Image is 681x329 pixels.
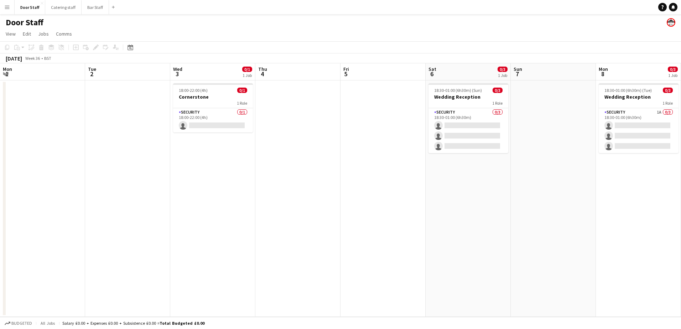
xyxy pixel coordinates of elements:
[6,55,22,62] div: [DATE]
[237,100,247,106] span: 1 Role
[258,66,267,72] span: Thu
[604,88,652,93] span: 18:30-01:00 (6h30m) (Tue)
[242,67,252,72] span: 0/1
[173,108,253,132] app-card-role: Security0/118:00-22:00 (4h)
[39,320,56,326] span: All jobs
[667,18,675,27] app-user-avatar: Beach Ballroom
[3,66,12,72] span: Mon
[662,100,673,106] span: 1 Role
[514,66,522,72] span: Sun
[3,29,19,38] a: View
[428,83,508,153] app-job-card: 18:30-01:00 (6h30m) (Sun)0/3Wedding Reception1 RoleSecurity0/318:30-01:00 (6h30m)
[88,66,96,72] span: Tue
[599,66,608,72] span: Mon
[598,70,608,78] span: 8
[2,70,12,78] span: 1
[56,31,72,37] span: Comms
[243,73,252,78] div: 1 Job
[342,70,349,78] span: 5
[44,56,51,61] div: BST
[498,67,508,72] span: 0/3
[4,319,33,327] button: Budgeted
[62,320,204,326] div: Salary £0.00 + Expenses £0.00 + Subsistence £0.00 =
[11,321,32,326] span: Budgeted
[493,88,503,93] span: 0/3
[427,70,436,78] span: 6
[434,88,482,93] span: 18:30-01:00 (6h30m) (Sun)
[6,17,43,28] h1: Door Staff
[160,320,204,326] span: Total Budgeted £0.00
[428,108,508,153] app-card-role: Security0/318:30-01:00 (6h30m)
[428,66,436,72] span: Sat
[38,31,49,37] span: Jobs
[53,29,75,38] a: Comms
[23,31,31,37] span: Edit
[668,67,678,72] span: 0/3
[492,100,503,106] span: 1 Role
[20,29,34,38] a: Edit
[663,88,673,93] span: 0/3
[343,66,349,72] span: Fri
[172,70,182,78] span: 3
[6,31,16,37] span: View
[668,73,677,78] div: 1 Job
[173,94,253,100] h3: Cornerstone
[513,70,522,78] span: 7
[498,73,507,78] div: 1 Job
[87,70,96,78] span: 2
[599,108,679,153] app-card-role: Security1A0/318:30-01:00 (6h30m)
[237,88,247,93] span: 0/1
[173,66,182,72] span: Wed
[82,0,109,14] button: Bar Staff
[599,83,679,153] app-job-card: 18:30-01:00 (6h30m) (Tue)0/3Wedding Reception1 RoleSecurity1A0/318:30-01:00 (6h30m)
[179,88,208,93] span: 18:00-22:00 (4h)
[24,56,41,61] span: Week 36
[173,83,253,132] app-job-card: 18:00-22:00 (4h)0/1Cornerstone1 RoleSecurity0/118:00-22:00 (4h)
[45,0,82,14] button: Catering staff
[35,29,52,38] a: Jobs
[15,0,45,14] button: Door Staff
[257,70,267,78] span: 4
[428,94,508,100] h3: Wedding Reception
[599,94,679,100] h3: Wedding Reception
